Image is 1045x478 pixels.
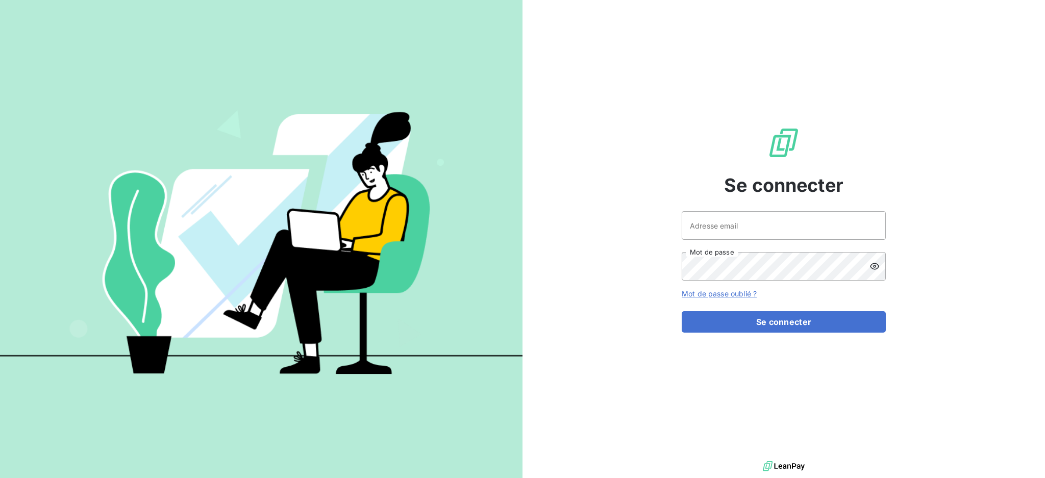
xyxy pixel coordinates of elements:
img: Logo LeanPay [767,127,800,159]
input: placeholder [682,211,886,240]
a: Mot de passe oublié ? [682,289,757,298]
button: Se connecter [682,311,886,333]
img: logo [763,459,805,474]
span: Se connecter [724,171,843,199]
